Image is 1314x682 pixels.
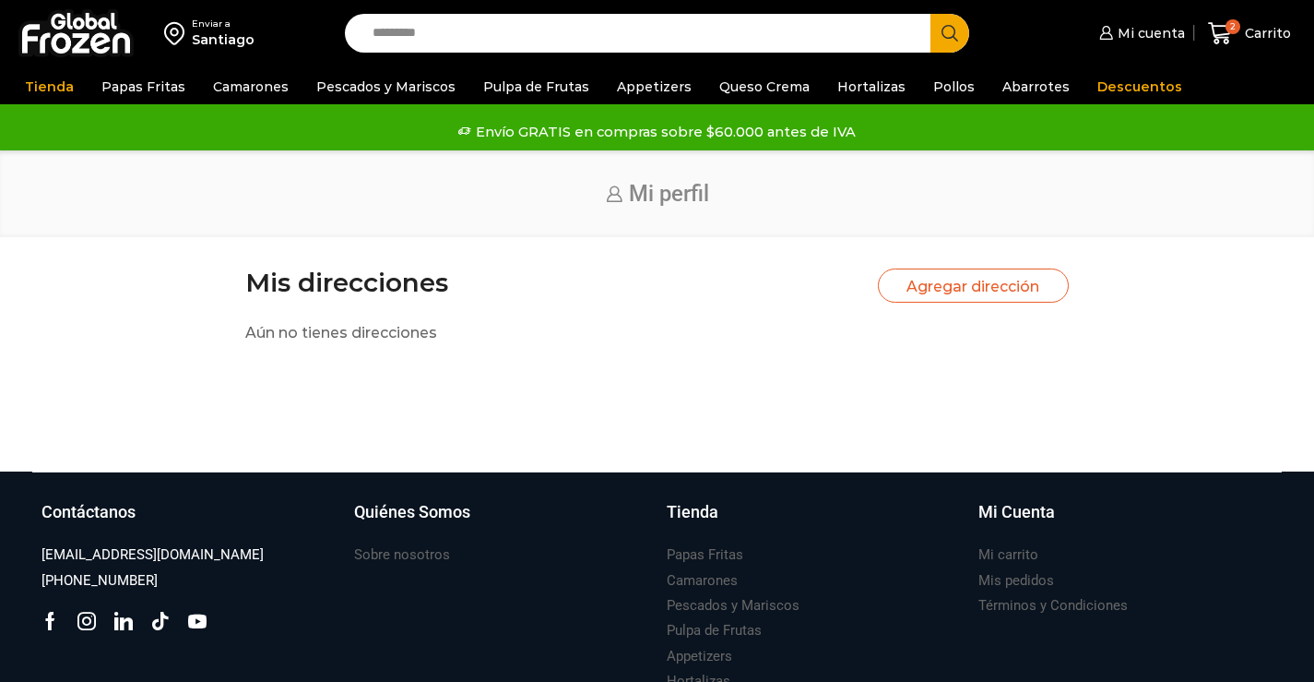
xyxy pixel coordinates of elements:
div: Enviar a [192,18,255,30]
h3: Sobre nosotros [354,545,450,565]
a: 2 Carrito [1203,12,1296,55]
a: Quiénes Somos [354,500,648,543]
a: Tienda [667,500,961,543]
span: Mi perfil [629,181,709,207]
a: Appetizers [667,644,732,669]
h1: Mis direcciones [245,268,448,299]
a: Camarones [204,69,298,104]
a: Mi carrito [978,543,1038,568]
h3: Mi Cuenta [978,500,1055,524]
button: Agregar dirección [878,269,1070,303]
a: Pulpa de Frutas [474,69,598,104]
a: Sobre nosotros [354,543,450,568]
h3: [PHONE_NUMBER] [41,571,158,591]
h3: Términos y Condiciones [978,596,1128,616]
span: 2 [1225,19,1240,34]
a: Pollos [924,69,984,104]
h3: [EMAIL_ADDRESS][DOMAIN_NAME] [41,545,264,565]
a: [EMAIL_ADDRESS][DOMAIN_NAME] [41,543,264,568]
span: Carrito [1240,24,1291,42]
a: Papas Fritas [667,543,743,568]
h3: Papas Fritas [667,545,743,565]
a: Pescados y Mariscos [307,69,465,104]
a: Queso Crema [710,69,819,104]
a: Pescados y Mariscos [667,593,799,618]
h3: Pulpa de Frutas [667,621,762,640]
a: Términos y Condiciones [978,593,1128,618]
img: address-field-icon.svg [164,18,192,49]
a: Pulpa de Frutas [667,618,762,643]
a: Appetizers [608,69,701,104]
h3: Camarones [667,571,738,591]
span: Mi cuenta [1113,24,1185,42]
a: [PHONE_NUMBER] [41,568,158,593]
h3: Quiénes Somos [354,500,470,524]
a: Abarrotes [993,69,1079,104]
a: Descuentos [1088,69,1191,104]
h3: Mi carrito [978,545,1038,565]
h3: Mis pedidos [978,571,1054,591]
a: Contáctanos [41,500,336,543]
a: Hortalizas [828,69,915,104]
a: Mis pedidos [978,568,1054,593]
h3: Appetizers [667,647,732,666]
a: Papas Fritas [92,69,195,104]
a: Tienda [16,69,83,104]
button: Search button [930,14,969,53]
h3: Contáctanos [41,500,136,524]
h3: Tienda [667,500,718,524]
a: Mi cuenta [1095,15,1185,52]
h3: Pescados y Mariscos [667,596,799,616]
a: Mi Cuenta [978,500,1273,543]
fieldset: Aún no tienes direcciones [245,323,1069,344]
a: Camarones [667,568,738,593]
div: Santiago [192,30,255,49]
